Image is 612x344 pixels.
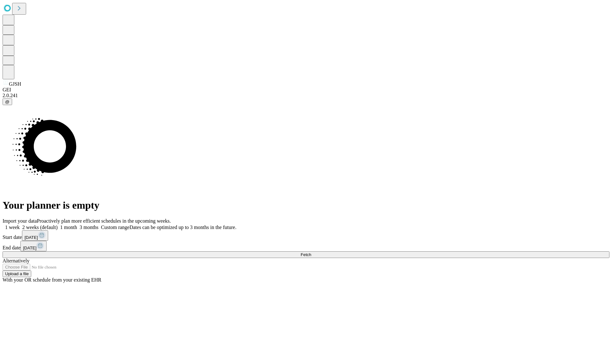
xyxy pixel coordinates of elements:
span: GJSH [9,81,21,87]
span: Fetch [301,252,311,257]
div: End date [3,241,609,251]
span: [DATE] [23,246,36,250]
span: Custom range [101,225,129,230]
div: 2.0.241 [3,93,609,98]
span: @ [5,99,10,104]
span: [DATE] [25,235,38,240]
span: Alternatively [3,258,29,263]
button: Upload a file [3,270,31,277]
button: [DATE] [20,241,47,251]
button: [DATE] [22,230,48,241]
span: Dates can be optimized up to 3 months in the future. [129,225,236,230]
div: Start date [3,230,609,241]
span: Proactively plan more efficient schedules in the upcoming weeks. [37,218,171,224]
div: GEI [3,87,609,93]
span: With your OR schedule from your existing EHR [3,277,101,283]
button: Fetch [3,251,609,258]
span: 2 weeks (default) [22,225,58,230]
span: 1 week [5,225,20,230]
button: @ [3,98,12,105]
span: 1 month [60,225,77,230]
span: Import your data [3,218,37,224]
span: 3 months [80,225,98,230]
h1: Your planner is empty [3,199,609,211]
